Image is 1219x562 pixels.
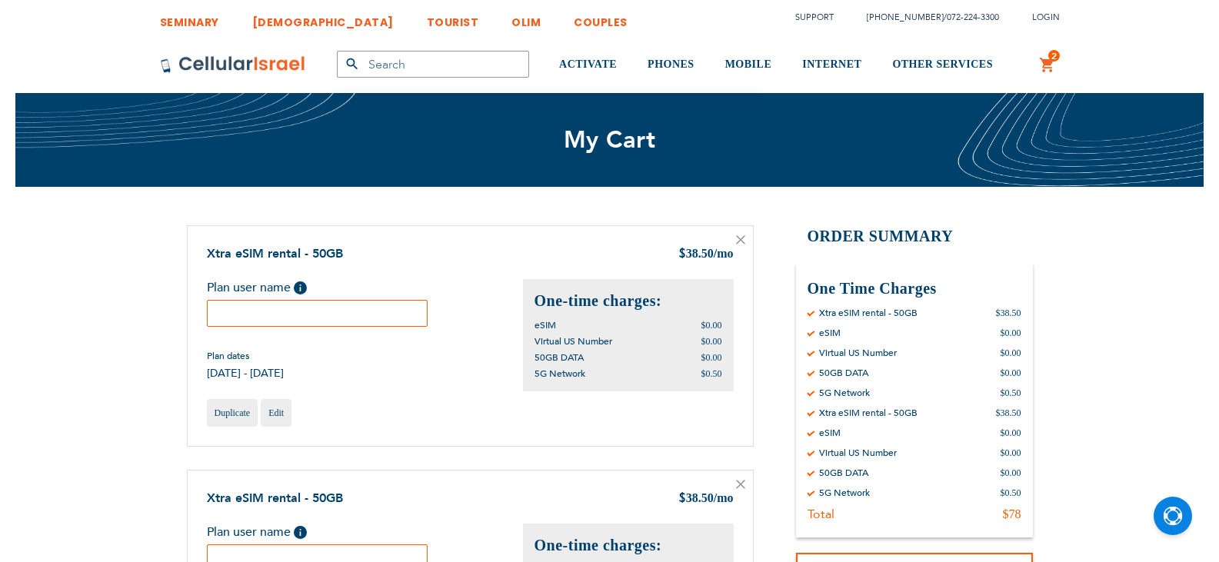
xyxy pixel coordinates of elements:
[678,490,734,508] div: 38.50
[996,407,1021,419] div: $38.50
[808,507,834,522] div: Total
[574,4,628,32] a: COUPLES
[207,245,343,262] a: Xtra eSIM rental - 50GB
[535,291,722,311] h2: One-time charges:
[511,4,541,32] a: OLIM
[851,6,999,28] li: /
[819,347,897,359] div: Virtual US Number
[1001,447,1021,459] div: $0.00
[725,36,772,94] a: MOBILE
[535,535,722,556] h2: One-time charges:
[648,36,694,94] a: PHONES
[160,55,306,74] img: Cellular Israel Logo
[535,367,585,380] span: 5G Network
[648,58,694,70] span: PHONES
[1003,507,1021,522] div: $78
[701,368,722,379] span: $0.50
[207,399,258,427] a: Duplicate
[559,36,617,94] a: ACTIVATE
[701,352,722,363] span: $0.00
[795,12,834,23] a: Support
[892,36,993,94] a: OTHER SERVICES
[535,335,612,348] span: Virtual US Number
[1001,327,1021,339] div: $0.00
[1001,347,1021,359] div: $0.00
[1001,387,1021,399] div: $0.50
[559,58,617,70] span: ACTIVATE
[1051,50,1057,62] span: 2
[819,467,868,479] div: 50GB DATA
[252,4,394,32] a: [DEMOGRAPHIC_DATA]
[714,491,734,504] span: /mo
[564,124,656,156] span: My Cart
[268,407,284,418] span: Edit
[796,225,1033,248] h2: Order Summary
[160,4,219,32] a: SEMINARY
[215,407,251,418] span: Duplicate
[819,387,870,399] div: 5G Network
[1001,467,1021,479] div: $0.00
[701,320,722,331] span: $0.00
[261,399,291,427] a: Edit
[947,12,999,23] a: 072-224-3300
[1001,427,1021,439] div: $0.00
[819,407,918,419] div: Xtra eSIM rental - 50GB
[427,4,479,32] a: TOURIST
[207,350,284,362] span: Plan dates
[294,526,307,539] span: Help
[294,281,307,294] span: Help
[207,279,291,296] span: Plan user name
[678,245,734,264] div: 38.50
[819,487,870,499] div: 5G Network
[1001,367,1021,379] div: $0.00
[808,278,1021,299] h3: One Time Charges
[1039,56,1056,75] a: 2
[1032,12,1060,23] span: Login
[207,366,284,381] span: [DATE] - [DATE]
[867,12,944,23] a: [PHONE_NUMBER]
[678,491,686,508] span: $
[701,336,722,347] span: $0.00
[535,319,556,331] span: eSIM
[802,36,861,94] a: INTERNET
[819,327,841,339] div: eSIM
[207,490,343,507] a: Xtra eSIM rental - 50GB
[725,58,772,70] span: MOBILE
[819,367,868,379] div: 50GB DATA
[337,51,529,78] input: Search
[892,58,993,70] span: OTHER SERVICES
[714,247,734,260] span: /mo
[1001,487,1021,499] div: $0.50
[996,307,1021,319] div: $38.50
[535,351,584,364] span: 50GB DATA
[802,58,861,70] span: INTERNET
[207,524,291,540] span: Plan user name
[819,427,841,439] div: eSIM
[678,246,686,264] span: $
[819,447,897,459] div: Virtual US Number
[819,307,918,319] div: Xtra eSIM rental - 50GB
